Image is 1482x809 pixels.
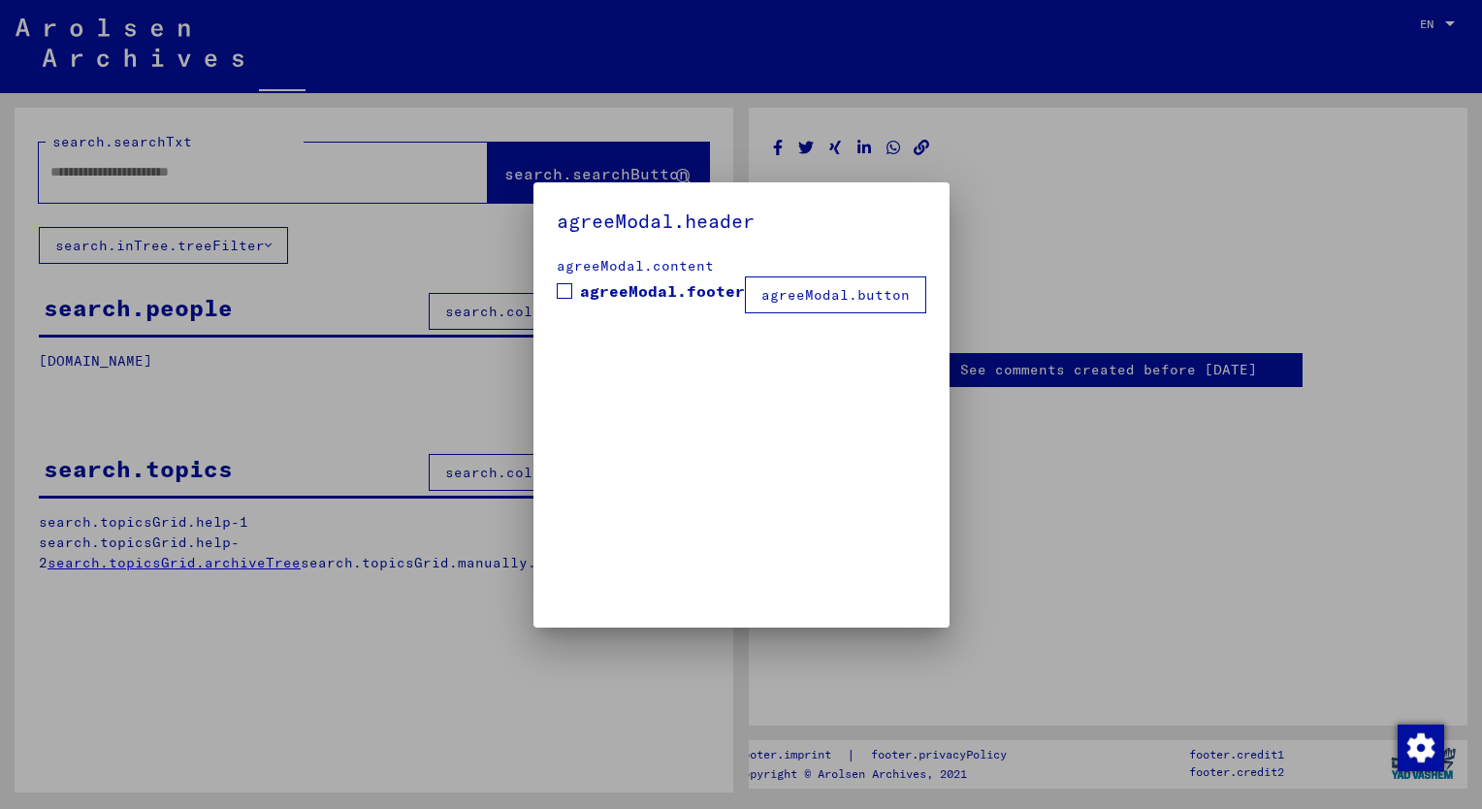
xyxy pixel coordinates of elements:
[745,276,926,313] button: agreeModal.button
[1398,725,1444,771] img: Change consent
[557,256,926,276] div: agreeModal.content
[1397,724,1443,770] div: Change consent
[580,279,745,303] span: agreeModal.footer
[557,206,926,237] h5: agreeModal.header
